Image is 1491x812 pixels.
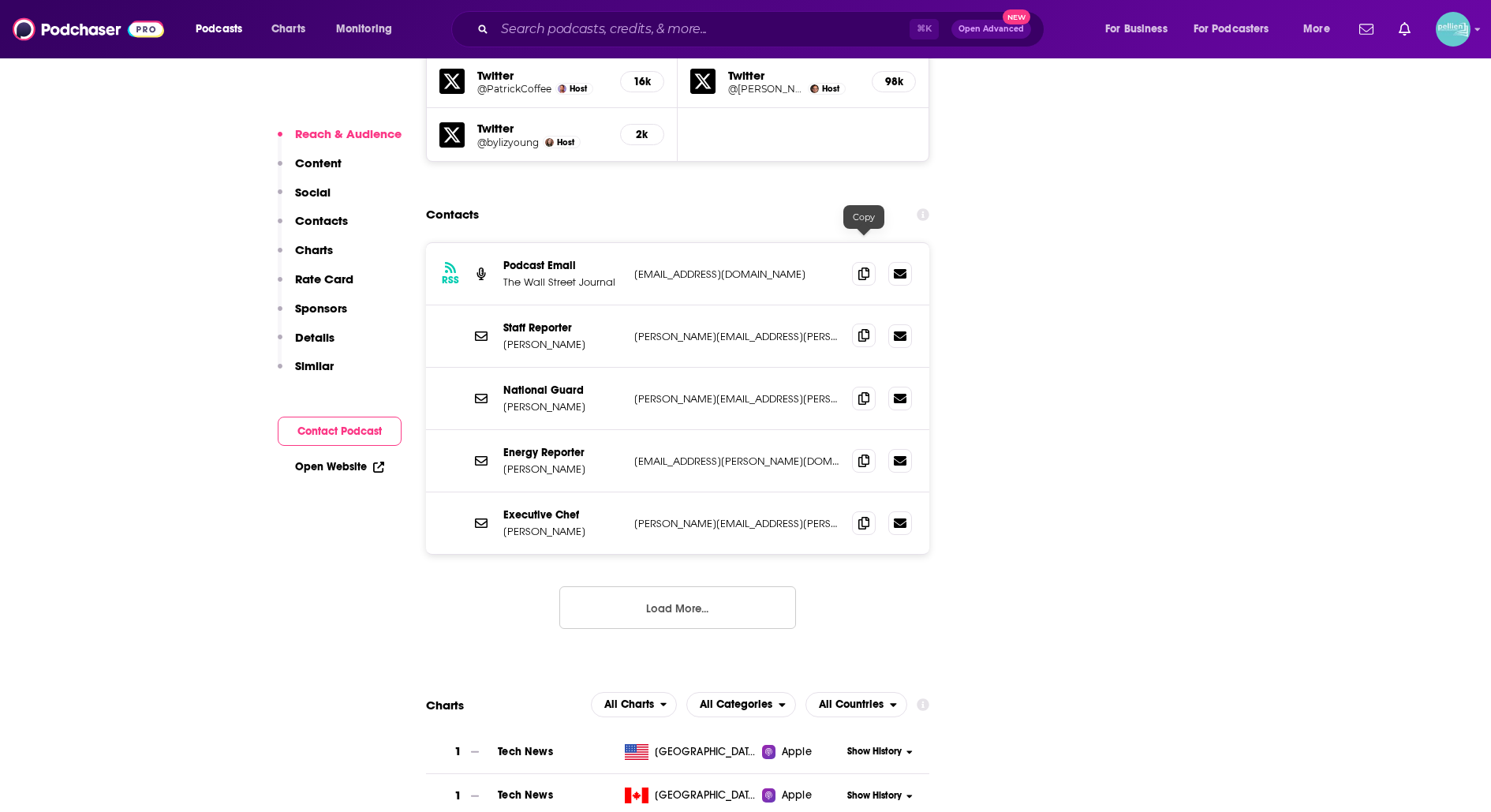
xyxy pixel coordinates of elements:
button: Show History [843,789,918,803]
span: Apple [782,744,812,760]
h2: Charts [426,698,464,713]
a: Apple [762,788,842,803]
a: Tech News [498,745,552,758]
a: @bylizyoung [477,137,539,148]
p: [PERSON_NAME] [503,338,622,351]
p: [PERSON_NAME][EMAIL_ADDRESS][PERSON_NAME][DOMAIN_NAME] [634,330,839,343]
a: @[PERSON_NAME] [728,83,804,95]
span: Podcasts [196,18,242,40]
button: Contact Podcast [278,417,402,446]
p: [EMAIL_ADDRESS][DOMAIN_NAME] [634,268,839,281]
img: User Profile [1436,12,1470,47]
button: Similar [278,358,334,387]
span: Host [822,84,839,94]
span: All Countries [819,699,884,710]
button: open menu [325,17,413,42]
a: @PatrickCoffee [477,83,551,95]
div: Search podcasts, credits, & more... [466,11,1059,47]
p: Similar [295,358,334,373]
button: open menu [1183,17,1292,42]
h5: 16k [633,75,651,88]
button: open menu [591,692,678,717]
p: Reach & Audience [295,126,402,141]
a: Open Website [295,460,384,473]
span: Charts [271,18,305,40]
a: Show notifications dropdown [1353,16,1380,43]
button: Reach & Audience [278,126,402,155]
h5: Twitter [477,121,607,136]
h2: Countries [805,692,907,717]
p: Rate Card [295,271,353,286]
button: open menu [185,17,263,42]
button: Content [278,155,342,185]
button: Details [278,330,334,359]
h2: Categories [686,692,796,717]
p: Podcast Email [503,259,622,272]
img: Liz Young [545,138,554,147]
span: Show History [847,789,902,803]
p: [PERSON_NAME] [503,400,622,413]
h5: Twitter [728,68,859,83]
a: Show notifications dropdown [1392,16,1417,43]
span: Tech News [498,788,552,802]
h5: 98k [885,75,902,88]
h5: Twitter [477,68,607,83]
input: Search podcasts, credits, & more... [495,17,910,42]
span: For Business [1105,18,1168,40]
span: Canada [655,788,757,803]
a: Christopher Mims [810,84,819,93]
div: Copy [843,205,884,229]
span: Host [557,137,574,148]
p: Content [295,155,342,170]
p: [PERSON_NAME][EMAIL_ADDRESS][PERSON_NAME][DOMAIN_NAME] [634,517,839,530]
p: Contacts [295,213,348,228]
span: Monitoring [336,18,392,40]
p: [PERSON_NAME] [503,525,622,538]
p: [PERSON_NAME] [503,462,622,476]
button: Social [278,185,331,214]
span: ⌘ K [910,19,939,39]
p: Sponsors [295,301,347,316]
span: Logged in as JessicaPellien [1436,12,1470,47]
button: Contacts [278,213,348,242]
span: Host [570,84,587,94]
p: National Guard [503,384,622,397]
h2: Platforms [591,692,678,717]
button: Rate Card [278,271,353,301]
span: New [1003,9,1031,24]
p: The Wall Street Journal [503,275,622,289]
p: Executive Chef [503,508,622,522]
button: Load More... [559,586,796,629]
a: [GEOGRAPHIC_DATA] [618,788,763,803]
button: Show History [843,745,918,758]
h3: 1 [454,743,461,761]
p: [PERSON_NAME][EMAIL_ADDRESS][PERSON_NAME][DOMAIN_NAME] [634,392,839,406]
span: Open Advanced [958,25,1024,33]
h3: RSS [442,274,459,286]
h5: 2k [633,128,651,141]
p: Social [295,185,331,200]
a: Apple [762,744,842,760]
p: Staff Reporter [503,321,622,335]
span: Apple [782,788,812,803]
button: Sponsors [278,301,347,330]
img: Patrick Coffee [558,84,566,93]
span: All Charts [604,699,654,710]
p: Energy Reporter [503,446,622,459]
span: All Categories [700,699,772,710]
button: open menu [1094,17,1187,42]
img: Podchaser - Follow, Share and Rate Podcasts [13,14,164,44]
p: Charts [295,242,333,257]
a: 1 [426,730,498,773]
h3: 1 [454,787,461,805]
span: For Podcasters [1194,18,1269,40]
span: More [1303,18,1330,40]
span: United States [655,744,757,760]
button: Open AdvancedNew [951,20,1031,39]
button: open menu [805,692,907,717]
